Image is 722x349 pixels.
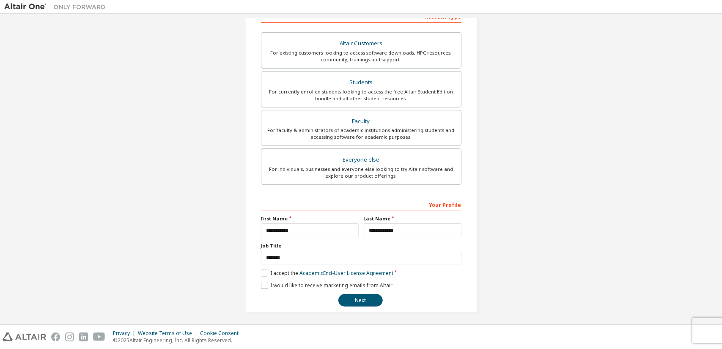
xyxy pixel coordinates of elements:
label: I accept the [261,269,393,277]
label: I would like to receive marketing emails from Altair [261,282,393,289]
img: instagram.svg [65,333,74,341]
div: Privacy [113,330,138,337]
div: For faculty & administrators of academic institutions administering students and accessing softwa... [266,127,456,140]
img: Altair One [4,3,110,11]
img: altair_logo.svg [3,333,46,341]
img: youtube.svg [93,333,105,341]
div: Website Terms of Use [138,330,200,337]
div: Students [266,77,456,88]
div: For individuals, businesses and everyone else looking to try Altair software and explore our prod... [266,166,456,179]
div: Cookie Consent [200,330,244,337]
label: Job Title [261,242,461,249]
a: Academic End-User License Agreement [299,269,393,277]
div: Altair Customers [266,38,456,49]
div: For currently enrolled students looking to access the free Altair Student Edition bundle and all ... [266,88,456,102]
div: Your Profile [261,198,461,211]
img: linkedin.svg [79,333,88,341]
label: Last Name [364,215,461,222]
img: facebook.svg [51,333,60,341]
button: Next [338,294,383,307]
div: Everyone else [266,154,456,166]
div: Faculty [266,115,456,127]
div: For existing customers looking to access software downloads, HPC resources, community, trainings ... [266,49,456,63]
p: © 2025 Altair Engineering, Inc. All Rights Reserved. [113,337,244,344]
label: First Name [261,215,359,222]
